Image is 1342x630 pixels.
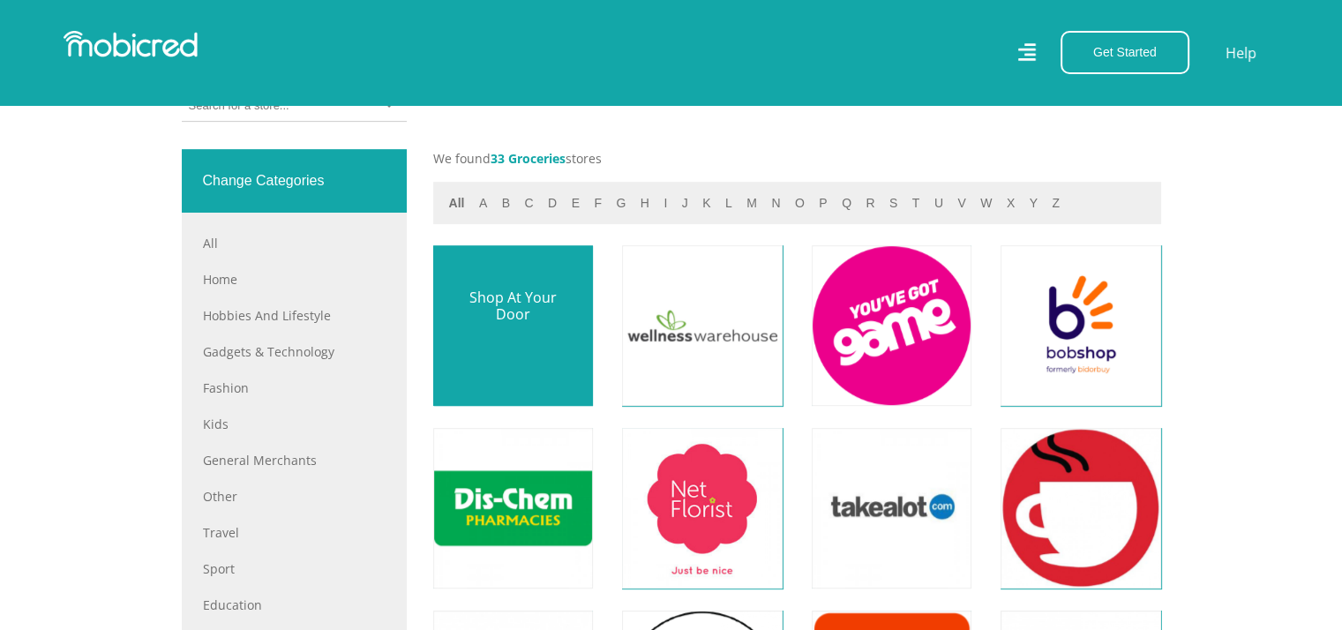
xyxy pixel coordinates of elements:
[497,193,515,214] button: b
[929,193,948,214] button: u
[203,523,386,542] a: Travel
[884,193,903,214] button: s
[64,31,198,57] img: Mobicred
[907,193,926,214] button: t
[1046,193,1065,214] button: z
[203,234,386,252] a: All
[790,193,810,214] button: o
[203,270,386,289] a: Home
[635,193,655,214] button: h
[766,193,785,214] button: n
[508,150,566,167] span: Groceries
[697,193,716,214] button: k
[543,193,562,214] button: d
[519,193,538,214] button: c
[203,596,386,614] a: Education
[182,149,407,213] div: Change Categories
[1225,41,1257,64] a: Help
[952,193,971,214] button: v
[203,379,386,397] a: Fashion
[491,150,505,167] span: 33
[1061,31,1189,74] button: Get Started
[720,193,738,214] button: l
[611,193,631,214] button: g
[589,193,607,214] button: f
[813,193,832,214] button: p
[975,193,997,214] button: w
[741,193,762,214] button: m
[1001,193,1020,214] button: x
[433,149,1161,168] p: We found stores
[860,193,880,214] button: r
[203,559,386,578] a: Sport
[444,193,470,214] button: All
[658,193,672,214] button: i
[203,415,386,433] a: Kids
[203,451,386,469] a: General Merchants
[566,193,585,214] button: e
[677,193,693,214] button: j
[203,342,386,361] a: Gadgets & Technology
[836,193,857,214] button: q
[1024,193,1043,214] button: y
[203,487,386,506] a: Other
[189,98,289,114] input: Search for a store...
[474,193,492,214] button: a
[203,306,386,325] a: Hobbies and Lifestyle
